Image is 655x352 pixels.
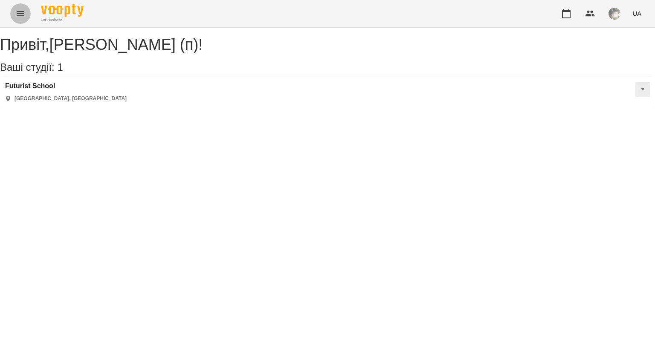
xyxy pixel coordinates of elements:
span: UA [632,9,641,18]
span: 1 [57,61,63,73]
p: [GEOGRAPHIC_DATA], [GEOGRAPHIC_DATA] [14,95,127,102]
button: Menu [10,3,31,24]
img: Voopty Logo [41,4,84,17]
a: Futurist School [5,82,127,90]
button: UA [629,6,645,21]
img: e3906ac1da6b2fc8356eee26edbd6dfe.jpg [609,8,620,20]
span: For Business [41,17,84,23]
